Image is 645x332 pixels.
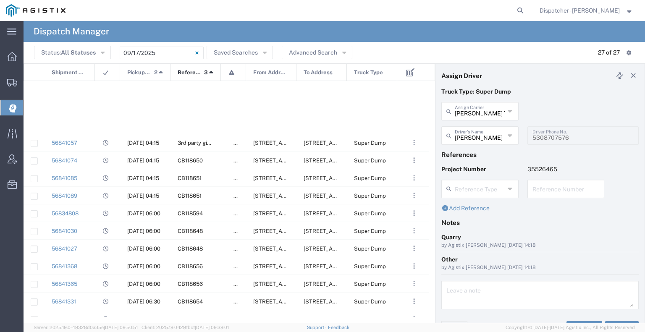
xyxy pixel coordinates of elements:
span: From Address [253,64,287,81]
span: 24960 School St, Foresthill, California, United States [304,298,387,305]
span: Client: 2025.19.0-129fbcf [142,325,229,330]
span: 1776 Old Airport Rd, Auburn, California, 95602, United States [304,210,387,217]
button: ... [408,225,420,237]
span: 11501 Florin Rd, Sacramento, California, 95830, United States [253,263,382,269]
span: [DATE] 09:39:01 [195,325,229,330]
span: 09/17/2025, 06:00 [127,263,160,269]
span: . . . [413,296,415,306]
span: CB118656 [178,263,203,269]
span: 3 [204,64,208,81]
span: false [233,175,246,181]
span: 09/17/2025, 06:00 [127,246,160,252]
span: CB118594 [178,210,203,217]
span: 6501 Florin Perkins Rd, Sacramento, California, United States [253,193,382,199]
span: 23626 Foresthill Rd, Foresthill, California, United States [304,263,387,269]
button: ... [408,295,420,307]
span: 6501 Florin Perkins Rd, Sacramento, California, United States [253,140,382,146]
a: Support [307,325,328,330]
button: ... [408,243,420,254]
span: Super Dump [354,210,386,217]
span: . . . [413,314,415,324]
span: 09/17/2025, 06:00 [127,281,160,287]
span: Super Dump [354,193,386,199]
span: Dispatcher - Cameron Bowman [540,6,620,15]
p: Project Number [441,165,519,174]
span: Super Dump [354,175,386,181]
span: . . . [413,261,415,271]
a: 56841368 [52,263,77,269]
a: 56841027 [52,246,77,252]
a: Add Reference [441,205,490,212]
span: 15560 Co Rd 87, Esparto, California, 95627, United States [253,228,337,234]
span: . . . [413,243,415,254]
span: 6501 Florin Perkins Rd, Sacramento, California, United States [253,175,382,181]
span: false [233,228,246,234]
span: Super Dump [354,140,386,146]
h4: References [441,151,639,158]
a: 56841089 [52,193,77,199]
span: . . . [413,155,415,165]
span: false [233,246,246,252]
span: . . . [413,138,415,148]
span: . . . [413,279,415,289]
button: ... [408,154,420,166]
span: 10936 Iron Mountain Rd, Redding, California, United States [304,193,387,199]
span: 23626 Foresthill Rd, Foresthill, California, United States [304,281,387,287]
span: 2 [154,64,157,81]
span: 23626 Foresthill Rd, Foresthill, California, United States [304,316,387,322]
button: Dispatcher - [PERSON_NAME] [539,5,634,16]
a: 56841085 [52,175,77,181]
span: CB118655 [178,316,203,322]
span: 7150 Meridian Rd, Vacaville, California, 95688, United States [304,228,387,234]
span: . . . [413,226,415,236]
span: false [233,140,246,146]
span: CB118648 [178,228,203,234]
span: false [233,157,246,164]
button: ... [408,278,420,290]
span: false [233,281,246,287]
span: Super Dump [354,263,386,269]
span: false [233,298,246,305]
span: 6501 Florin Perkins Rd, Sacramento, California, United States [253,157,382,164]
div: by Agistix [PERSON_NAME] [DATE] 14:18 [441,242,639,249]
span: 09/17/2025, 06:00 [127,210,160,217]
span: Shipment No. [52,64,86,81]
button: Advanced Search [282,46,352,59]
button: ... [408,260,420,272]
span: false [233,210,246,217]
span: To Address [304,64,333,81]
span: Pickup Date and Time [127,64,151,81]
span: Super Dump [354,246,386,252]
a: Feedback [328,325,349,330]
span: 09/17/2025, 04:15 [127,193,159,199]
span: 7741 Hammonton Rd, Marysville, California, 95901, United States [253,210,337,217]
span: All Statuses [61,49,96,56]
span: 11501 Florin Rd, Sacramento, California, 95830, United States [253,281,382,287]
span: 20899 Antler Rd, Lakehead, California, United States [304,140,387,146]
span: 3rd party giveaway [178,140,226,146]
span: . . . [413,208,415,218]
a: 56841365 [52,281,77,287]
button: ... [408,313,420,325]
span: 2601 Hwy 49, Cool, California, 95614, United States [253,298,337,305]
span: false [233,316,246,322]
span: [DATE] 09:50:51 [104,325,138,330]
span: 09/17/2025, 06:30 [127,316,160,322]
span: 10936 Iron Mountain Rd, Redding, California, United States [304,175,387,181]
span: 09/17/2025, 04:15 [127,175,159,181]
span: Super Dump [354,228,386,234]
span: CB118651 [178,193,202,199]
h4: Notes [441,219,639,226]
span: Super Dump [354,281,386,287]
span: Super Dump [354,316,386,322]
button: Status:All Statuses [34,46,111,59]
a: 56841057 [52,140,77,146]
span: . . . [413,191,415,201]
button: ... [408,190,420,201]
img: logo [6,4,66,17]
span: CB118654 [178,298,203,305]
a: 56841347 [52,316,77,322]
span: CB118651 [178,175,202,181]
h4: Assign Driver [441,72,482,79]
button: ... [408,207,420,219]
